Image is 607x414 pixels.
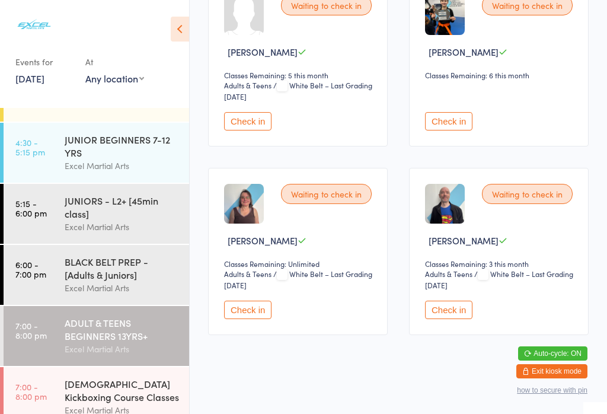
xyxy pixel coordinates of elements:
div: Classes Remaining: 6 this month [425,70,576,80]
span: / White Belt – Last Grading [DATE] [224,80,372,101]
div: Excel Martial Arts [65,281,179,295]
div: Excel Martial Arts [65,342,179,356]
button: Exit kiosk mode [516,364,587,378]
time: 5:15 - 6:00 pm [15,199,47,218]
button: Check in [224,301,271,319]
div: BLACK BELT PREP - [Adults & Juniors] [65,255,179,281]
div: JUNIORS - L2+ [45min class] [65,194,179,220]
div: Events for [15,52,74,72]
div: Classes Remaining: Unlimited [224,259,375,269]
button: Check in [425,112,472,130]
div: Excel Martial Arts [65,220,179,234]
img: Excel Martial Arts [12,9,56,40]
a: 7:00 -8:00 pmADULT & TEENS BEGINNERS 13YRS+Excel Martial Arts [4,306,189,366]
span: [PERSON_NAME] [429,234,499,247]
button: Check in [224,112,271,130]
div: Classes Remaining: 3 this month [425,259,576,269]
span: [PERSON_NAME] [429,46,499,58]
span: [PERSON_NAME] [228,46,298,58]
time: 7:00 - 8:00 pm [15,321,47,340]
time: 6:00 - 7:00 pm [15,260,46,279]
div: Excel Martial Arts [65,159,179,173]
div: Waiting to check in [281,184,372,204]
a: 4:30 -5:15 pmJUNIOR BEGINNERS 7-12 YRSExcel Martial Arts [4,123,189,183]
span: / White Belt – Last Grading [DATE] [224,269,372,290]
button: Check in [425,301,472,319]
div: Adults & Teens [425,269,472,279]
a: 5:15 -6:00 pmJUNIORS - L2+ [45min class]Excel Martial Arts [4,184,189,244]
div: Adults & Teens [224,269,271,279]
button: how to secure with pin [517,386,587,394]
button: Auto-cycle: ON [518,346,587,361]
time: 7:00 - 8:00 pm [15,382,47,401]
div: Any location [85,72,144,85]
div: [DEMOGRAPHIC_DATA] Kickboxing Course Classes [65,377,179,403]
img: image1756482430.png [224,184,264,224]
time: 4:30 - 5:15 pm [15,138,45,157]
div: JUNIOR BEGINNERS 7-12 YRS [65,133,179,159]
div: ADULT & TEENS BEGINNERS 13YRS+ [65,316,179,342]
div: Adults & Teens [224,80,271,90]
div: At [85,52,144,72]
div: Waiting to check in [482,184,573,204]
div: Classes Remaining: 5 this month [224,70,375,80]
span: [PERSON_NAME] [228,234,298,247]
a: 6:00 -7:00 pmBLACK BELT PREP - [Adults & Juniors]Excel Martial Arts [4,245,189,305]
img: image1755533408.png [425,184,465,224]
span: / White Belt – Last Grading [DATE] [425,269,573,290]
a: [DATE] [15,72,44,85]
